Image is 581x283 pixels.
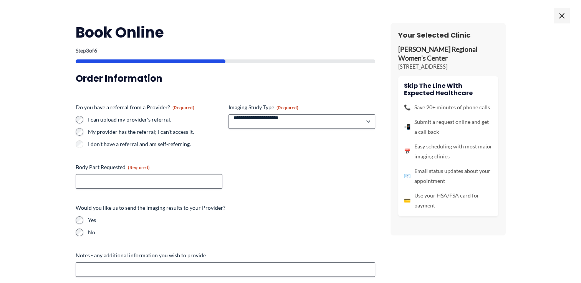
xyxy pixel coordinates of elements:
[86,47,89,54] span: 3
[404,82,492,97] h4: Skip the line with Expected Healthcare
[76,72,375,84] h3: Order Information
[88,229,375,236] label: No
[76,23,375,42] h2: Book Online
[88,216,375,224] label: Yes
[128,165,150,170] span: (Required)
[76,163,222,171] label: Body Part Requested
[88,128,222,136] label: My provider has the referral; I can't access it.
[404,141,492,161] li: Easy scheduling with most major imaging clinics
[276,105,298,110] span: (Required)
[404,166,492,186] li: Email status updates about your appointment
[404,196,411,206] span: 💳
[404,117,492,137] li: Submit a request online and get a call back
[76,252,375,259] label: Notes - any additional information you wish to provide
[398,31,498,39] h3: Your Selected Clinic
[76,104,194,111] legend: Do you have a referral from a Provider?
[398,45,498,63] p: [PERSON_NAME] Regional Women’s Center
[398,63,498,71] p: [STREET_ADDRESS]
[404,122,411,132] span: 📲
[88,140,222,148] label: I don't have a referral and am self-referring.
[554,8,569,23] span: ×
[94,47,97,54] span: 6
[172,105,194,110] span: (Required)
[228,104,375,111] label: Imaging Study Type
[404,191,492,211] li: Use your HSA/FSA card for payment
[76,204,225,212] legend: Would you like us to send the imaging results to your Provider?
[76,48,375,53] p: Step of
[404,102,492,112] li: Save 20+ minutes of phone calls
[404,171,411,181] span: 📧
[404,146,411,156] span: 📅
[88,116,222,123] label: I can upload my provider's referral.
[404,102,411,112] span: 📞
